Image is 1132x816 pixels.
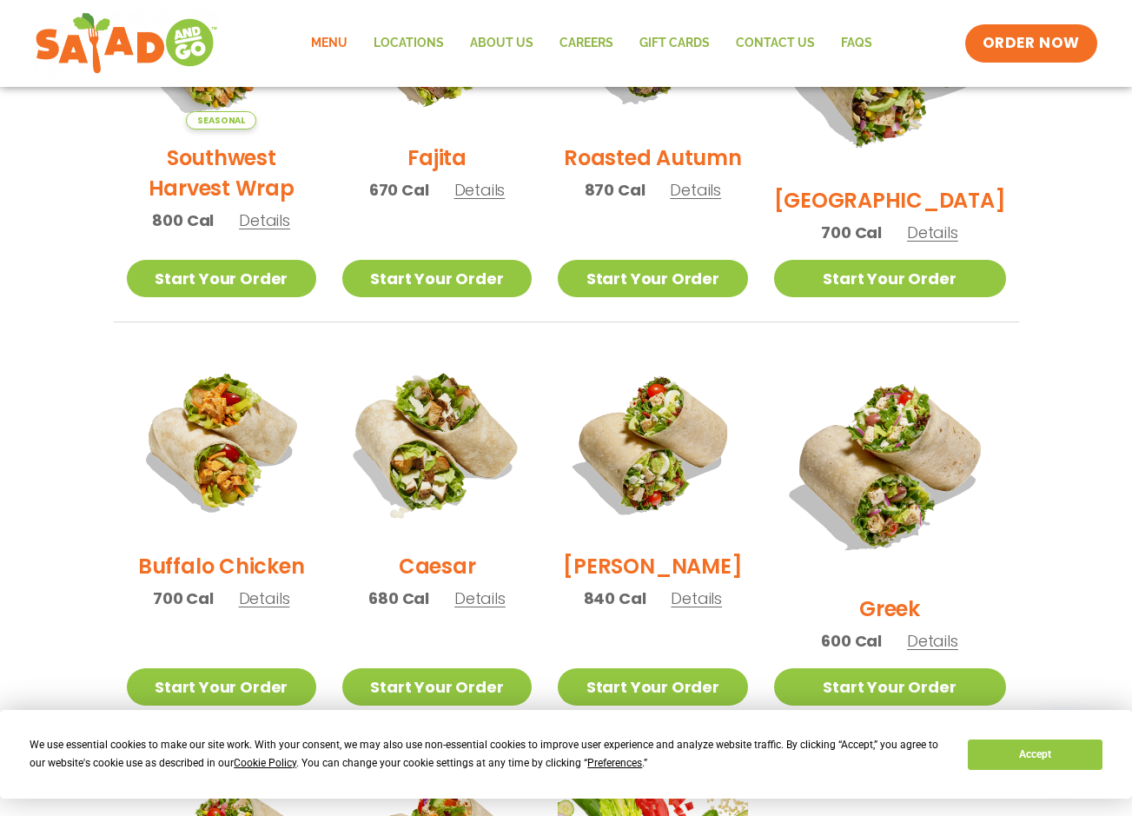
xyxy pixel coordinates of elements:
[127,348,316,538] img: Product photo for Buffalo Chicken Wrap
[138,551,304,581] h2: Buffalo Chicken
[983,33,1080,54] span: ORDER NOW
[186,111,256,129] span: Seasonal
[774,668,1006,706] a: Start Your Order
[454,587,506,609] span: Details
[907,630,958,652] span: Details
[671,587,722,609] span: Details
[457,23,546,63] a: About Us
[558,348,747,538] img: Product photo for Cobb Wrap
[558,668,747,706] a: Start Your Order
[821,629,882,653] span: 600 Cal
[859,594,920,624] h2: Greek
[587,757,642,769] span: Preferences
[564,143,742,173] h2: Roasted Autumn
[965,24,1097,63] a: ORDER NOW
[670,179,721,201] span: Details
[907,222,958,243] span: Details
[585,178,645,202] span: 870 Cal
[774,185,1006,216] h2: [GEOGRAPHIC_DATA]
[35,9,218,78] img: new-SAG-logo-768×292
[298,23,885,63] nav: Menu
[368,587,429,610] span: 680 Cal
[584,587,646,610] span: 840 Cal
[239,209,290,231] span: Details
[342,668,532,706] a: Start Your Order
[821,221,882,244] span: 700 Cal
[234,757,296,769] span: Cookie Policy
[723,23,828,63] a: Contact Us
[407,143,467,173] h2: Fajita
[153,587,214,610] span: 700 Cal
[298,23,361,63] a: Menu
[399,551,476,581] h2: Caesar
[774,260,1006,297] a: Start Your Order
[127,668,316,706] a: Start Your Order
[326,332,548,554] img: Product photo for Caesar Wrap
[563,551,742,581] h2: [PERSON_NAME]
[127,260,316,297] a: Start Your Order
[558,260,747,297] a: Start Your Order
[454,179,506,201] span: Details
[546,23,626,63] a: Careers
[828,23,885,63] a: FAQs
[774,348,1006,580] img: Product photo for Greek Wrap
[127,143,316,203] h2: Southwest Harvest Wrap
[369,178,429,202] span: 670 Cal
[152,209,214,232] span: 800 Cal
[30,736,947,773] div: We use essential cookies to make our site work. With your consent, we may also use non-essential ...
[968,740,1102,770] button: Accept
[239,587,290,609] span: Details
[626,23,723,63] a: GIFT CARDS
[361,23,457,63] a: Locations
[342,260,532,297] a: Start Your Order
